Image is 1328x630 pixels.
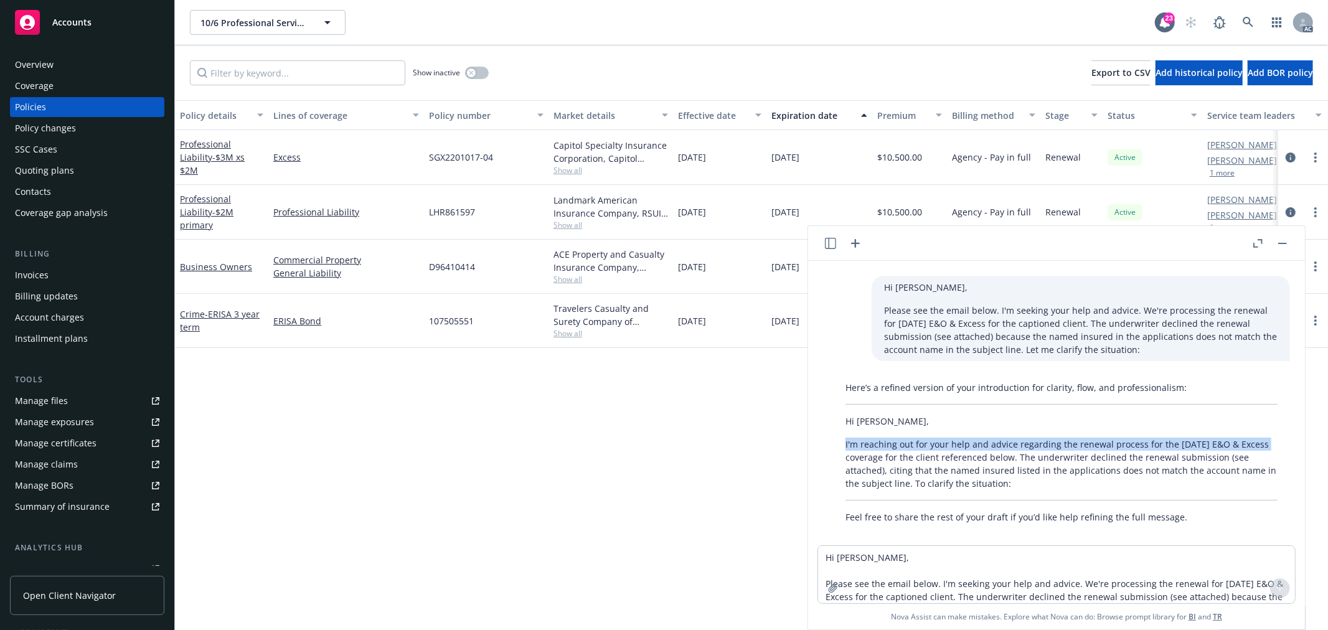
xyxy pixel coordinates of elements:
span: Export to CSV [1091,67,1151,78]
span: Add BOR policy [1248,67,1313,78]
a: Professional Liability [273,205,419,219]
div: Coverage gap analysis [15,203,108,223]
span: LHR861597 [429,205,475,219]
span: Renewal [1045,151,1081,164]
a: [PERSON_NAME] [1207,138,1277,151]
a: more [1308,205,1323,220]
div: Summary of insurance [15,497,110,517]
a: Loss summary generator [10,559,164,579]
div: 23 [1164,12,1175,24]
a: circleInformation [1283,150,1298,165]
a: Manage claims [10,454,164,474]
div: Service team leaders [1207,109,1308,122]
button: Expiration date [766,100,872,130]
a: Policies [10,97,164,117]
span: [DATE] [771,260,799,273]
button: 1 more [1210,224,1235,232]
button: Add BOR policy [1248,60,1313,85]
span: Nova Assist can make mistakes. Explore what Nova can do: Browse prompt library for and [891,604,1222,629]
div: Manage BORs [15,476,73,496]
div: Invoices [15,265,49,285]
a: Coverage [10,76,164,96]
span: Show all [553,220,668,230]
span: [DATE] [678,260,706,273]
span: [DATE] [678,151,706,164]
a: Policy changes [10,118,164,138]
button: Market details [549,100,673,130]
a: Crime [180,308,260,333]
button: Stage [1040,100,1103,130]
span: - ERISA 3 year term [180,308,260,333]
span: Agency - Pay in full [952,205,1031,219]
a: Manage BORs [10,476,164,496]
span: Manage exposures [10,412,164,432]
div: ACE Property and Casualty Insurance Company, Chubb Group [553,248,668,274]
button: Lines of coverage [268,100,424,130]
a: more [1308,150,1323,165]
div: Premium [877,109,928,122]
span: Active [1113,207,1137,218]
a: Billing updates [10,286,164,306]
a: Manage certificates [10,433,164,453]
button: Effective date [673,100,766,130]
span: [DATE] [771,151,799,164]
a: Search [1236,10,1261,35]
div: Policies [15,97,46,117]
a: Overview [10,55,164,75]
span: Show all [553,165,668,176]
div: Coverage [15,76,54,96]
button: Service team leaders [1202,100,1327,130]
a: Contacts [10,182,164,202]
button: Status [1103,100,1202,130]
a: Quoting plans [10,161,164,181]
a: more [1308,259,1323,274]
div: Manage files [15,391,68,411]
span: - $3M xs $2M [180,151,245,176]
span: SGX2201017-04 [429,151,493,164]
div: Installment plans [15,329,88,349]
div: Quoting plans [15,161,74,181]
a: Professional Liability [180,138,245,176]
div: Billing method [952,109,1022,122]
span: [DATE] [771,205,799,219]
a: circleInformation [1283,205,1298,220]
p: I'm reaching out for your help and advice regarding the renewal process for the [DATE] E&O & Exce... [845,438,1278,490]
span: $10,500.00 [877,205,922,219]
div: Stage [1045,109,1084,122]
div: Billing updates [15,286,78,306]
span: Show all [553,328,668,339]
div: Policy changes [15,118,76,138]
button: 10/6 Professional Services, Inc. [190,10,346,35]
div: Manage exposures [15,412,94,432]
a: Installment plans [10,329,164,349]
span: [DATE] [678,205,706,219]
a: BI [1189,611,1196,622]
span: Add historical policy [1156,67,1243,78]
div: Account charges [15,308,84,327]
span: D96410414 [429,260,475,273]
a: [PERSON_NAME] [1207,193,1277,206]
span: 107505551 [429,314,474,327]
div: Analytics hub [10,542,164,554]
div: Travelers Casualty and Surety Company of America, Travelers Insurance [553,302,668,328]
span: Accounts [52,17,92,27]
a: Business Owners [180,261,252,273]
a: Excess [273,151,419,164]
a: Invoices [10,265,164,285]
a: Report a Bug [1207,10,1232,35]
button: Billing method [947,100,1040,130]
a: ERISA Bond [273,314,419,327]
span: Agency - Pay in full [952,151,1031,164]
div: SSC Cases [15,139,57,159]
span: [DATE] [771,314,799,327]
div: Billing [10,248,164,260]
a: Account charges [10,308,164,327]
a: SSC Cases [10,139,164,159]
div: Effective date [678,109,748,122]
div: Loss summary generator [15,559,118,579]
span: Renewal [1045,205,1081,219]
a: Professional Liability [180,193,233,231]
span: $10,500.00 [877,151,922,164]
a: Commercial Property [273,253,419,266]
span: Show all [553,274,668,284]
